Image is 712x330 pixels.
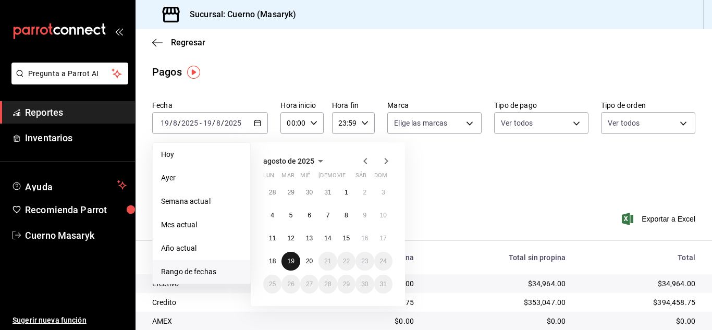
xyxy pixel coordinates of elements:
[318,172,380,183] abbr: jueves
[7,76,128,87] a: Pregunta a Parrot AI
[582,253,695,262] div: Total
[343,235,350,242] abbr: 15 de agosto de 2025
[224,119,242,127] input: ----
[25,105,127,119] span: Reportes
[361,235,368,242] abbr: 16 de agosto de 2025
[624,213,695,225] button: Exportar a Excel
[374,275,392,294] button: 31 de agosto de 2025
[161,266,242,277] span: Rango de fechas
[181,8,296,21] h3: Sucursal: Cuerno (Masaryk)
[306,280,313,288] abbr: 27 de agosto de 2025
[171,38,205,47] span: Regresar
[306,235,313,242] abbr: 13 de agosto de 2025
[318,252,337,271] button: 21 de agosto de 2025
[161,149,242,160] span: Hoy
[355,275,374,294] button: 30 de agosto de 2025
[203,119,212,127] input: --
[380,258,387,265] abbr: 24 de agosto de 2025
[355,206,374,225] button: 9 de agosto de 2025
[318,183,337,202] button: 31 de julio de 2025
[263,229,281,248] button: 11 de agosto de 2025
[281,172,294,183] abbr: martes
[169,119,173,127] span: /
[337,252,355,271] button: 22 de agosto de 2025
[355,252,374,271] button: 23 de agosto de 2025
[263,157,314,165] span: agosto de 2025
[178,119,181,127] span: /
[161,219,242,230] span: Mes actual
[326,212,330,219] abbr: 7 de agosto de 2025
[324,258,331,265] abbr: 21 de agosto de 2025
[337,183,355,202] button: 1 de agosto de 2025
[343,258,350,265] abbr: 22 de agosto de 2025
[25,228,127,242] span: Cuerno Masaryk
[324,280,331,288] abbr: 28 de agosto de 2025
[25,203,127,217] span: Recomienda Parrot
[11,63,128,84] button: Pregunta a Parrot AI
[380,280,387,288] abbr: 31 de agosto de 2025
[300,275,318,294] button: 27 de agosto de 2025
[337,206,355,225] button: 8 de agosto de 2025
[306,258,313,265] abbr: 20 de agosto de 2025
[25,179,113,191] span: Ayuda
[345,189,348,196] abbr: 1 de agosto de 2025
[300,206,318,225] button: 6 de agosto de 2025
[287,280,294,288] abbr: 26 de agosto de 2025
[355,183,374,202] button: 2 de agosto de 2025
[152,316,302,326] div: AMEX
[263,275,281,294] button: 25 de agosto de 2025
[431,297,566,308] div: $353,047.00
[582,278,695,289] div: $34,964.00
[173,119,178,127] input: --
[187,66,200,79] img: Tooltip marker
[318,275,337,294] button: 28 de agosto de 2025
[361,258,368,265] abbr: 23 de agosto de 2025
[152,64,182,80] div: Pagos
[337,229,355,248] button: 15 de agosto de 2025
[431,316,566,326] div: $0.00
[280,102,323,109] label: Hora inicio
[318,206,337,225] button: 7 de agosto de 2025
[281,183,300,202] button: 29 de julio de 2025
[380,235,387,242] abbr: 17 de agosto de 2025
[363,212,366,219] abbr: 9 de agosto de 2025
[200,119,202,127] span: -
[152,102,268,109] label: Fecha
[374,183,392,202] button: 3 de agosto de 2025
[374,229,392,248] button: 17 de agosto de 2025
[287,258,294,265] abbr: 19 de agosto de 2025
[431,253,566,262] div: Total sin propina
[281,252,300,271] button: 19 de agosto de 2025
[216,119,221,127] input: --
[306,189,313,196] abbr: 30 de julio de 2025
[387,102,482,109] label: Marca
[494,102,588,109] label: Tipo de pago
[324,189,331,196] abbr: 31 de julio de 2025
[355,229,374,248] button: 16 de agosto de 2025
[324,235,331,242] abbr: 14 de agosto de 2025
[363,189,366,196] abbr: 2 de agosto de 2025
[308,212,311,219] abbr: 6 de agosto de 2025
[318,316,414,326] div: $0.00
[263,172,274,183] abbr: lunes
[300,229,318,248] button: 13 de agosto de 2025
[212,119,215,127] span: /
[289,212,293,219] abbr: 5 de agosto de 2025
[269,258,276,265] abbr: 18 de agosto de 2025
[300,252,318,271] button: 20 de agosto de 2025
[394,118,447,128] span: Elige las marcas
[345,212,348,219] abbr: 8 de agosto de 2025
[582,316,695,326] div: $0.00
[115,27,123,35] button: open_drawer_menu
[263,155,327,167] button: agosto de 2025
[152,38,205,47] button: Regresar
[382,189,385,196] abbr: 3 de agosto de 2025
[181,119,199,127] input: ----
[269,189,276,196] abbr: 28 de julio de 2025
[161,173,242,184] span: Ayer
[281,275,300,294] button: 26 de agosto de 2025
[281,206,300,225] button: 5 de agosto de 2025
[161,243,242,254] span: Año actual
